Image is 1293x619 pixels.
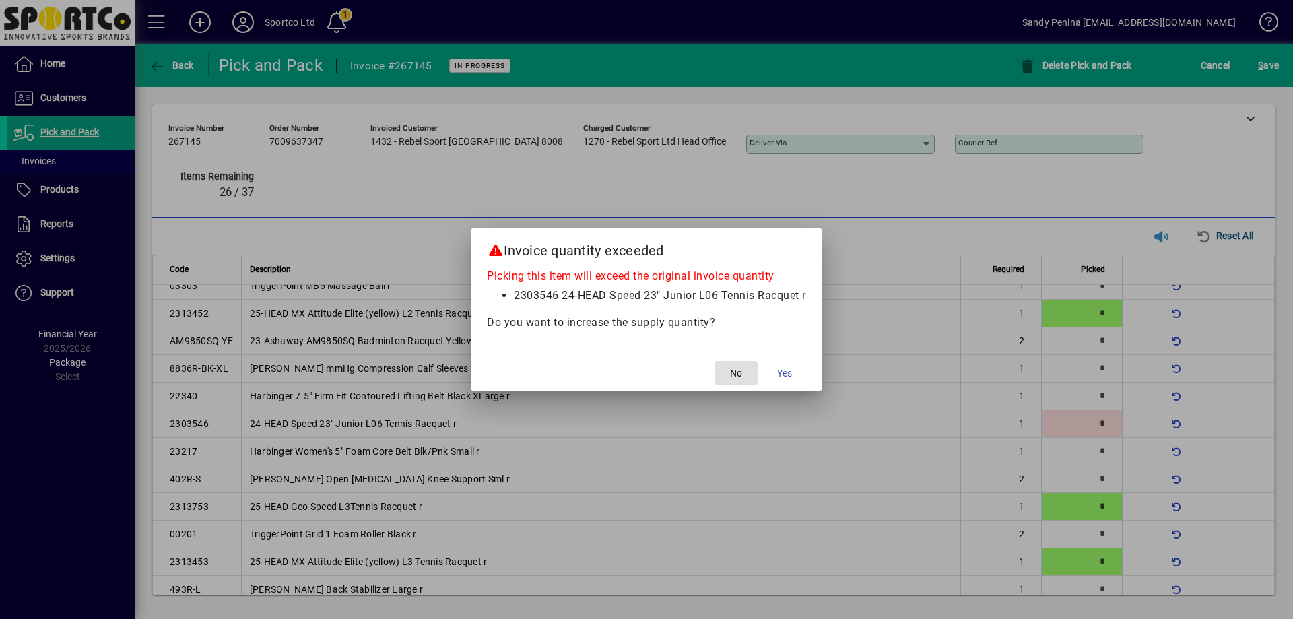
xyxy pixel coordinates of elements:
button: No [715,361,758,385]
div: Do you want to increase the supply quantity? [487,315,806,331]
span: No [730,366,742,381]
span: Yes [777,366,792,381]
h2: Invoice quantity exceeded [471,228,822,267]
div: Picking this item will exceed the original invoice quantity [487,268,806,288]
button: Yes [763,361,806,385]
li: 2303546 24-HEAD Speed 23" Junior L06 Tennis Racquet r [514,288,806,304]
